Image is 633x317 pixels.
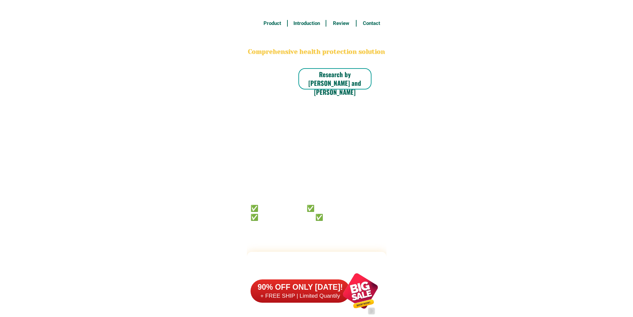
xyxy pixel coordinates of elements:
h2: Comprehensive health protection solution [247,47,386,57]
h6: Review [330,20,353,27]
h3: FREE SHIPPING NATIONWIDE [247,4,386,14]
h6: Research by [PERSON_NAME] and [PERSON_NAME] [298,70,371,96]
h2: BONA VITA COFFEE [247,32,386,48]
h6: ✅ 𝙰𝚗𝚝𝚒 𝙲𝚊𝚗𝚌𝚎𝚛 ✅ 𝙰𝚗𝚝𝚒 𝚂𝚝𝚛𝚘𝚔𝚎 ✅ 𝙰𝚗𝚝𝚒 𝙳𝚒𝚊𝚋𝚎𝚝𝚒𝚌 ✅ 𝙳𝚒𝚊𝚋𝚎𝚝𝚎𝚜 [251,203,364,221]
h6: 90% OFF ONLY [DATE]! [251,282,350,292]
h6: Contact [360,20,383,27]
h6: Introduction [291,20,322,27]
h2: FAKE VS ORIGINAL [247,257,386,275]
h6: Product [261,20,283,27]
h6: + FREE SHIP | Limited Quantily [251,292,350,300]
